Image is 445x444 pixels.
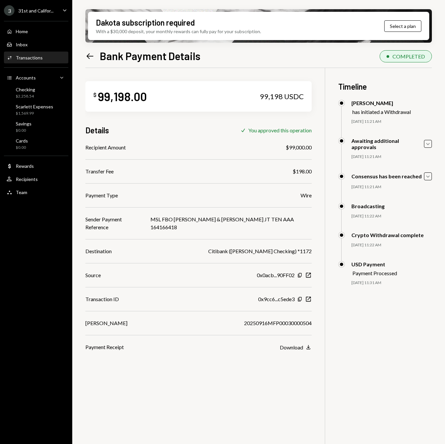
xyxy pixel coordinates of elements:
[351,138,424,150] div: Awaiting additional approvals
[351,232,424,238] div: Crypto Withdrawal complete
[16,176,38,182] div: Recipients
[85,191,118,199] div: Payment Type
[280,344,303,350] div: Download
[18,8,54,13] div: 31st and Califor...
[352,109,411,115] div: has initiated a Withdrawal
[16,104,53,109] div: Scarlett Expenses
[16,87,35,92] div: Checking
[257,271,295,279] div: 0x0acb...90FF02
[85,295,119,303] div: Transaction ID
[300,191,312,199] div: Wire
[392,53,425,59] div: COMPLETED
[16,94,35,99] div: $2,258.54
[16,111,53,116] div: $1,569.99
[85,125,109,136] h3: Details
[4,52,68,63] a: Transactions
[4,5,14,16] div: 3
[85,271,101,279] div: Source
[351,184,432,190] div: [DATE] 11:21 AM
[260,92,304,101] div: 99,198 USDC
[4,38,68,50] a: Inbox
[85,319,127,327] div: [PERSON_NAME]
[85,343,124,351] div: Payment Receipt
[280,344,312,351] button: Download
[352,270,397,276] div: Payment Processed
[16,128,32,133] div: $0.00
[100,49,200,62] h1: Bank Payment Details
[85,247,112,255] div: Destination
[351,242,432,248] div: [DATE] 11:22 AM
[16,42,28,47] div: Inbox
[351,173,422,179] div: Consensus has been reached
[4,119,68,135] a: Savings$0.00
[4,186,68,198] a: Team
[286,144,312,151] div: $99,000.00
[293,167,312,175] div: $198.00
[93,92,97,98] div: $
[16,29,28,34] div: Home
[96,28,261,35] div: With a $30,000 deposit, your monthly rewards can fully pay for your subscription.
[4,102,68,118] a: Scarlett Expenses$1,569.99
[16,145,28,150] div: $0.00
[16,121,32,126] div: Savings
[4,85,68,100] a: Checking$2,258.54
[384,20,421,32] button: Select a plan
[4,173,68,185] a: Recipients
[4,160,68,172] a: Rewards
[16,75,36,80] div: Accounts
[85,215,143,231] div: Sender Payment Reference
[16,55,43,60] div: Transactions
[351,280,432,286] div: [DATE] 11:31 AM
[85,167,114,175] div: Transfer Fee
[4,25,68,37] a: Home
[351,203,385,209] div: Broadcasting
[208,247,312,255] div: Citibank ([PERSON_NAME] Checking) *1172
[16,189,27,195] div: Team
[351,100,411,106] div: [PERSON_NAME]
[150,215,312,231] div: MSL FBO [PERSON_NAME] & [PERSON_NAME] JT TEN AAA 164166418
[258,295,295,303] div: 0x9cc6...c5ede3
[351,119,432,124] div: [DATE] 11:21 AM
[351,213,432,219] div: [DATE] 11:22 AM
[351,261,397,267] div: USD Payment
[16,163,34,169] div: Rewards
[4,72,68,83] a: Accounts
[16,138,28,144] div: Cards
[338,81,432,92] h3: Timeline
[98,89,147,104] div: 99,198.00
[351,154,432,160] div: [DATE] 11:21 AM
[96,17,195,28] div: Dakota subscription required
[85,144,126,151] div: Recipient Amount
[4,136,68,152] a: Cards$0.00
[244,319,312,327] div: 20250916MFP00030000504
[248,127,312,133] div: You approved this operation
